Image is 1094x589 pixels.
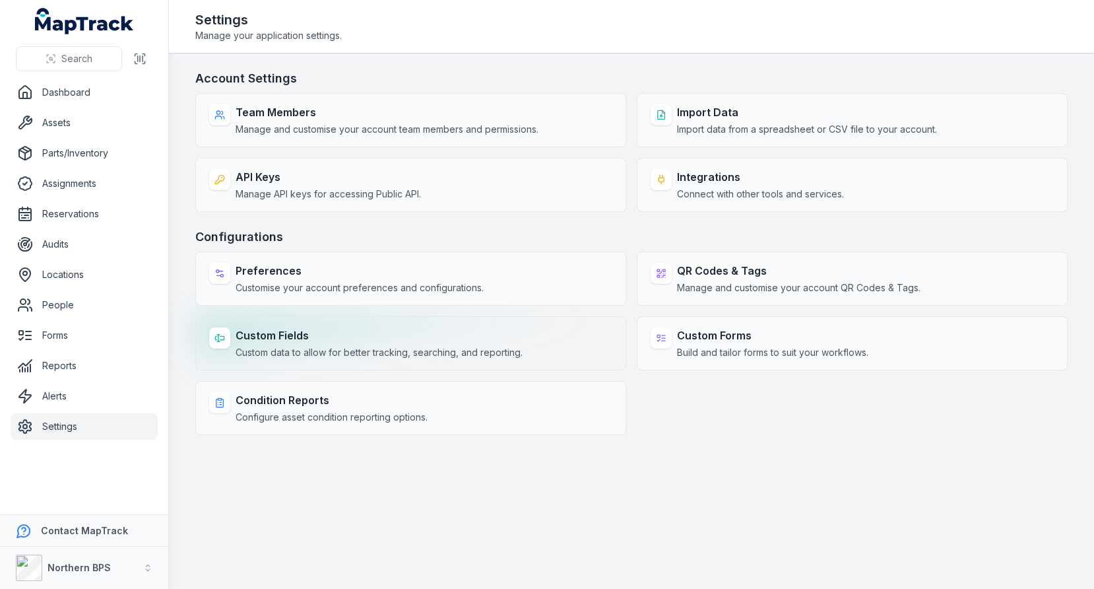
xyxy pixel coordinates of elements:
[236,328,523,343] strong: Custom Fields
[195,93,626,147] a: Team MembersManage and customise your account team members and permissions.
[677,281,920,294] span: Manage and customise your account QR Codes & Tags.
[637,93,1068,147] a: Import DataImport data from a spreadsheet or CSV file to your account.
[637,252,1068,306] a: QR Codes & TagsManage and customise your account QR Codes & Tags.
[11,292,158,318] a: People
[11,383,158,409] a: Alerts
[61,52,92,65] span: Search
[236,123,538,136] span: Manage and customise your account team members and permissions.
[195,316,626,370] a: Custom FieldsCustom data to allow for better tracking, searching, and reporting.
[195,29,342,42] span: Manage your application settings.
[677,346,868,359] span: Build and tailor forms to suit your workflows.
[236,169,421,185] strong: API Keys
[236,188,421,201] span: Manage API keys for accessing Public API.
[11,322,158,349] a: Forms
[11,201,158,227] a: Reservations
[195,381,626,435] a: Condition ReportsConfigure asset condition reporting options.
[11,231,158,258] a: Audits
[236,392,428,408] strong: Condition Reports
[11,413,158,440] a: Settings
[195,69,1068,88] h3: Account Settings
[11,261,158,288] a: Locations
[195,252,626,306] a: PreferencesCustomise your account preferences and configurations.
[236,281,484,294] span: Customise your account preferences and configurations.
[11,79,158,106] a: Dashboard
[677,263,920,279] strong: QR Codes & Tags
[677,328,868,343] strong: Custom Forms
[195,158,626,212] a: API KeysManage API keys for accessing Public API.
[677,169,844,185] strong: Integrations
[48,562,111,573] strong: Northern BPS
[236,263,484,279] strong: Preferences
[637,158,1068,212] a: IntegrationsConnect with other tools and services.
[195,228,1068,246] h3: Configurations
[11,110,158,136] a: Assets
[236,346,523,359] span: Custom data to allow for better tracking, searching, and reporting.
[195,11,342,29] h2: Settings
[236,411,428,424] span: Configure asset condition reporting options.
[41,525,128,536] strong: Contact MapTrack
[677,188,844,201] span: Connect with other tools and services.
[11,170,158,197] a: Assignments
[11,353,158,379] a: Reports
[11,140,158,166] a: Parts/Inventory
[637,316,1068,370] a: Custom FormsBuild and tailor forms to suit your workflows.
[16,46,122,71] button: Search
[236,104,538,120] strong: Team Members
[35,8,134,34] a: MapTrack
[677,123,937,136] span: Import data from a spreadsheet or CSV file to your account.
[677,104,937,120] strong: Import Data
